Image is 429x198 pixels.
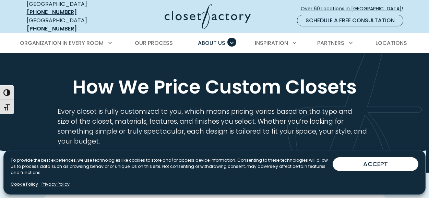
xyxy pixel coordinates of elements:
[11,181,38,187] a: Cookie Policy
[25,76,404,99] h1: How We Price Custom Closets
[27,8,77,16] a: [PHONE_NUMBER]
[41,181,70,187] a: Privacy Policy
[11,157,333,176] p: To provide the best experiences, we use technologies like cookies to store and/or access device i...
[255,39,288,47] span: Inspiration
[317,39,344,47] span: Partners
[165,4,251,29] img: Closet Factory Logo
[20,39,104,47] span: Organization in Every Room
[300,3,409,15] a: Over 60 Locations in [GEOGRAPHIC_DATA]!
[15,34,414,53] nav: Primary Menu
[333,157,418,171] button: ACCEPT
[27,25,77,33] a: [PHONE_NUMBER]
[58,107,372,147] p: Every closet is fully customized to you, which means pricing varies based on the type and size of...
[297,15,403,26] a: Schedule a Free Consultation
[376,39,407,47] span: Locations
[27,16,111,33] div: [GEOGRAPHIC_DATA]
[198,39,225,47] span: About Us
[135,39,173,47] span: Our Process
[301,5,408,12] span: Over 60 Locations in [GEOGRAPHIC_DATA]!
